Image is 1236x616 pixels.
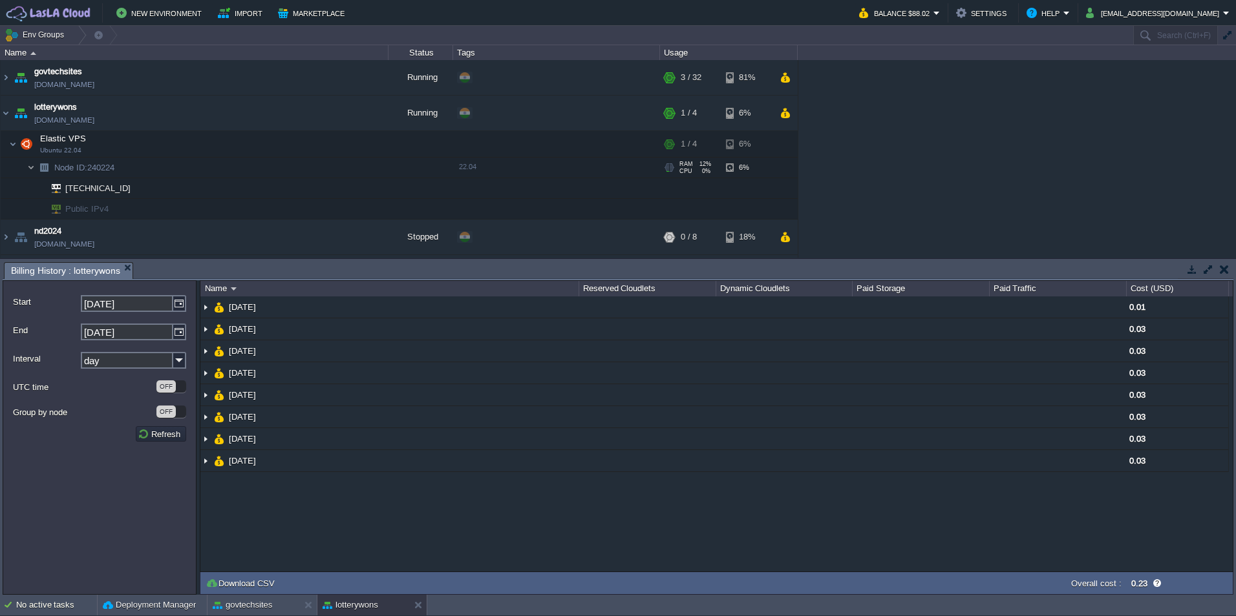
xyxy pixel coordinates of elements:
img: AMDAwAAAACH5BAEAAAAALAAAAAABAAEAAAICRAEAOw== [17,131,36,157]
div: OFF [156,406,176,418]
img: AMDAwAAAACH5BAEAAAAALAAAAAABAAEAAAICRAEAOw== [12,220,30,254]
img: LasLA Cloud [5,5,92,21]
div: Name [1,45,388,60]
img: AMDAwAAAACH5BAEAAAAALAAAAAABAAEAAAICRAEAOw== [9,131,17,157]
span: Public IPv4 [64,199,111,219]
img: AMDAwAAAACH5BAEAAAAALAAAAAABAAEAAAICRAEAOw== [200,428,211,449]
a: [DATE] [228,455,258,466]
img: AMDAwAAAACH5BAEAAAAALAAAAAABAAEAAAICRAEAOw== [200,296,211,318]
span: RAM [679,161,693,167]
label: 0.23 [1131,579,1147,588]
img: AMDAwAAAACH5BAEAAAAALAAAAAABAAEAAAICRAEAOw== [214,340,224,362]
img: AMDAwAAAACH5BAEAAAAALAAAAAABAAEAAAICRAEAOw== [214,406,224,427]
span: 0.03 [1129,346,1145,356]
button: Import [218,5,266,21]
label: Interval [13,352,80,365]
button: Refresh [138,428,184,440]
img: AMDAwAAAACH5BAEAAAAALAAAAAABAAEAAAICRAEAOw== [43,199,61,219]
img: AMDAwAAAACH5BAEAAAAALAAAAAABAAEAAAICRAEAOw== [200,362,211,384]
img: AMDAwAAAACH5BAEAAAAALAAAAAABAAEAAAICRAEAOw== [43,178,61,198]
span: CPU [679,168,692,174]
span: nd2024 [34,225,61,238]
img: AMDAwAAAACH5BAEAAAAALAAAAAABAAEAAAICRAEAOw== [12,255,30,290]
a: [DATE] [228,411,258,422]
a: [DATE] [228,389,258,400]
a: [DOMAIN_NAME] [34,238,94,251]
img: AMDAwAAAACH5BAEAAAAALAAAAAABAAEAAAICRAEAOw== [200,406,211,427]
div: 31% [726,255,768,290]
img: AMDAwAAAACH5BAEAAAAALAAAAAABAAEAAAICRAEAOw== [30,52,36,55]
span: 0% [698,168,710,174]
img: AMDAwAAAACH5BAEAAAAALAAAAAABAAEAAAICRAEAOw== [35,199,43,219]
div: Running [389,60,453,95]
img: AMDAwAAAACH5BAEAAAAALAAAAAABAAEAAAICRAEAOw== [35,158,53,178]
span: 12% [698,161,711,167]
div: 6% [726,158,768,178]
button: govtechsites [213,599,272,611]
button: Download CSV [206,577,279,589]
span: Billing History : lotterywons [11,263,120,279]
div: Stopped [389,220,453,254]
button: Help [1027,5,1063,21]
span: [DATE] [228,323,258,334]
a: lotterywons [34,101,77,114]
span: 0.01 [1129,302,1145,312]
div: Cost (USD) [1127,281,1228,296]
img: AMDAwAAAACH5BAEAAAAALAAAAAABAAEAAAICRAEAOw== [200,318,211,340]
span: [DATE] [228,433,258,444]
img: AMDAwAAAACH5BAEAAAAALAAAAAABAAEAAAICRAEAOw== [214,384,224,406]
div: 6% [726,96,768,130]
img: AMDAwAAAACH5BAEAAAAALAAAAAABAAEAAAICRAEAOw== [200,384,211,406]
img: AMDAwAAAACH5BAEAAAAALAAAAAABAAEAAAICRAEAOw== [200,340,211,362]
img: AMDAwAAAACH5BAEAAAAALAAAAAABAAEAAAICRAEAOw== [1,220,11,254]
img: AMDAwAAAACH5BAEAAAAALAAAAAABAAEAAAICRAEAOw== [231,287,237,291]
div: Paid Traffic [990,281,1126,296]
a: [DATE] [228,302,258,313]
img: AMDAwAAAACH5BAEAAAAALAAAAAABAAEAAAICRAEAOw== [214,362,224,384]
div: No active tasks [16,595,97,615]
div: 3 / 32 [681,60,701,95]
label: End [13,323,80,337]
div: Tags [454,45,659,60]
img: AMDAwAAAACH5BAEAAAAALAAAAAABAAEAAAICRAEAOw== [12,60,30,95]
img: AMDAwAAAACH5BAEAAAAALAAAAAABAAEAAAICRAEAOw== [1,96,11,130]
div: 81% [726,60,768,95]
img: AMDAwAAAACH5BAEAAAAALAAAAAABAAEAAAICRAEAOw== [200,450,211,471]
div: Dynamic Cloudlets [717,281,853,296]
div: OFF [156,380,176,393]
a: govtechsites [34,65,82,78]
a: [TECHNICAL_ID] [64,183,133,193]
label: Start [13,295,80,309]
div: 1 / 4 [681,131,697,157]
div: 6% [726,131,768,157]
span: 0.03 [1129,412,1145,422]
div: Running [389,255,453,290]
span: 0.03 [1129,324,1145,334]
img: AMDAwAAAACH5BAEAAAAALAAAAAABAAEAAAICRAEAOw== [1,60,11,95]
div: 1 / 4 [681,96,697,130]
span: [DATE] [228,345,258,356]
button: [EMAIL_ADDRESS][DOMAIN_NAME] [1086,5,1223,21]
button: lotterywons [323,599,378,611]
button: Marketplace [278,5,348,21]
img: AMDAwAAAACH5BAEAAAAALAAAAAABAAEAAAICRAEAOw== [27,158,35,178]
span: [TECHNICAL_ID] [64,178,133,198]
span: 0.03 [1129,390,1145,400]
span: 0.03 [1129,434,1145,444]
img: AMDAwAAAACH5BAEAAAAALAAAAAABAAEAAAICRAEAOw== [12,96,30,130]
img: AMDAwAAAACH5BAEAAAAALAAAAAABAAEAAAICRAEAOw== [1,255,11,290]
span: 240224 [53,162,116,173]
a: Elastic VPSUbuntu 22.04 [39,134,88,143]
span: 22.04 [459,163,476,170]
div: Paid Storage [853,281,989,296]
label: Overall cost : [1071,579,1122,588]
a: [DATE] [228,367,258,378]
span: Node ID: [54,163,87,172]
button: Balance $88.02 [859,5,933,21]
div: 0 / 8 [681,220,697,254]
